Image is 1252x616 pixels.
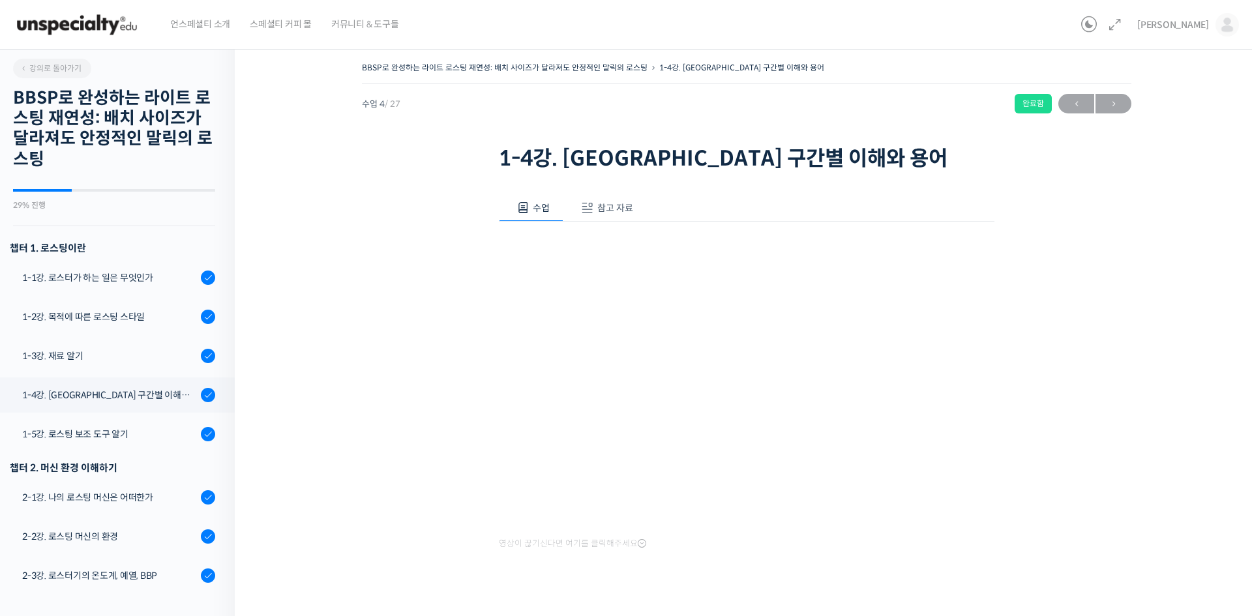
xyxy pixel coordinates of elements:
[13,59,91,78] a: 강의로 돌아가기
[1095,95,1131,113] span: →
[22,490,197,505] div: 2-1강. 나의 로스팅 머신은 어떠한가
[1058,94,1094,113] a: ←이전
[1137,19,1209,31] span: [PERSON_NAME]
[1015,94,1052,113] div: 완료함
[13,201,215,209] div: 29% 진행
[10,239,215,257] h3: 챕터 1. 로스팅이란
[22,388,197,402] div: 1-4강. [GEOGRAPHIC_DATA] 구간별 이해와 용어
[533,202,550,214] span: 수업
[22,349,197,363] div: 1-3강. 재료 알기
[499,538,646,549] span: 영상이 끊기신다면 여기를 클릭해주세요
[1058,95,1094,113] span: ←
[362,63,648,72] a: BBSP로 완성하는 라이트 로스팅 재연성: 배치 사이즈가 달라져도 안정적인 말릭의 로스팅
[1095,94,1131,113] a: 다음→
[362,100,400,108] span: 수업 4
[13,88,215,169] h2: BBSP로 완성하는 라이트 로스팅 재연성: 배치 사이즈가 달라져도 안정적인 말릭의 로스팅
[20,63,82,73] span: 강의로 돌아가기
[659,63,824,72] a: 1-4강. [GEOGRAPHIC_DATA] 구간별 이해와 용어
[10,459,215,477] div: 챕터 2. 머신 환경 이해하기
[22,529,197,544] div: 2-2강. 로스팅 머신의 환경
[22,568,197,583] div: 2-3강. 로스터기의 온도계, 예열, BBP
[385,98,400,110] span: / 27
[22,271,197,285] div: 1-1강. 로스터가 하는 일은 무엇인가
[22,427,197,441] div: 1-5강. 로스팅 보조 도구 알기
[597,202,633,214] span: 참고 자료
[22,310,197,324] div: 1-2강. 목적에 따른 로스팅 스타일
[499,146,994,171] h1: 1-4강. [GEOGRAPHIC_DATA] 구간별 이해와 용어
